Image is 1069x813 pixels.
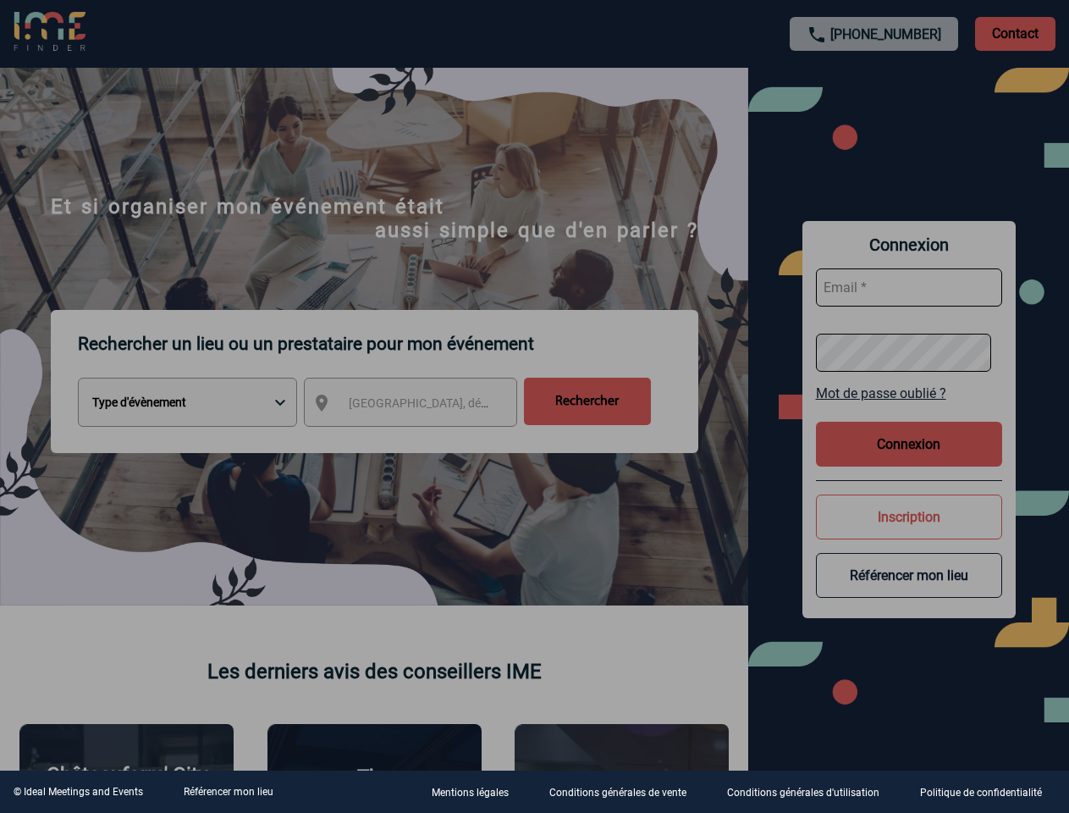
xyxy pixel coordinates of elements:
[14,786,143,798] div: © Ideal Meetings and Events
[184,786,273,798] a: Référencer mon lieu
[727,788,879,799] p: Conditions générales d'utilisation
[418,784,536,800] a: Mentions légales
[549,788,686,799] p: Conditions générales de vente
[536,784,714,800] a: Conditions générales de vente
[920,788,1042,799] p: Politique de confidentialité
[906,784,1069,800] a: Politique de confidentialité
[714,784,906,800] a: Conditions générales d'utilisation
[432,788,509,799] p: Mentions légales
